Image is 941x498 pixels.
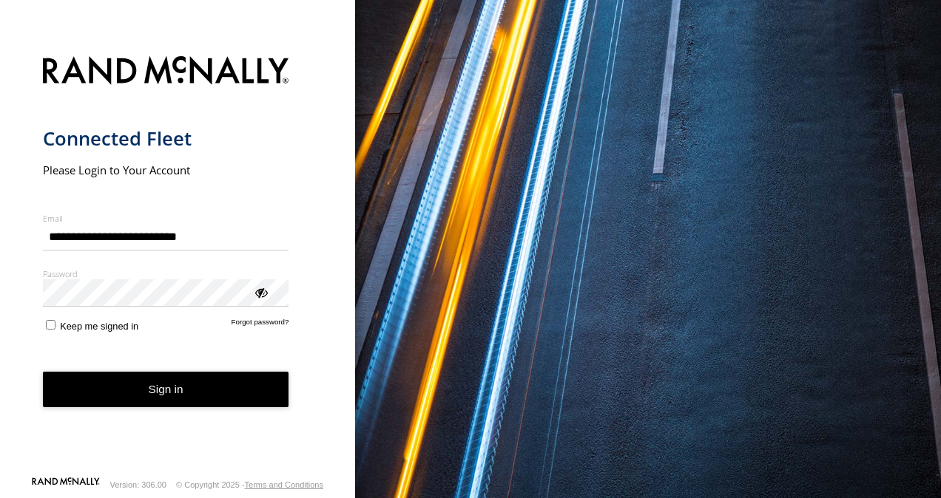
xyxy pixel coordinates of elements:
div: ViewPassword [253,284,268,299]
a: Forgot password? [232,318,289,332]
span: Keep me signed in [60,321,138,332]
a: Visit our Website [32,477,100,492]
button: Sign in [43,372,289,408]
form: main [43,47,313,476]
h1: Connected Fleet [43,126,289,151]
a: Terms and Conditions [245,480,323,489]
div: Version: 306.00 [110,480,166,489]
h2: Please Login to Your Account [43,163,289,177]
div: © Copyright 2025 - [176,480,323,489]
img: Rand McNally [43,53,289,91]
label: Email [43,213,289,224]
label: Password [43,268,289,279]
input: Keep me signed in [46,320,55,330]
